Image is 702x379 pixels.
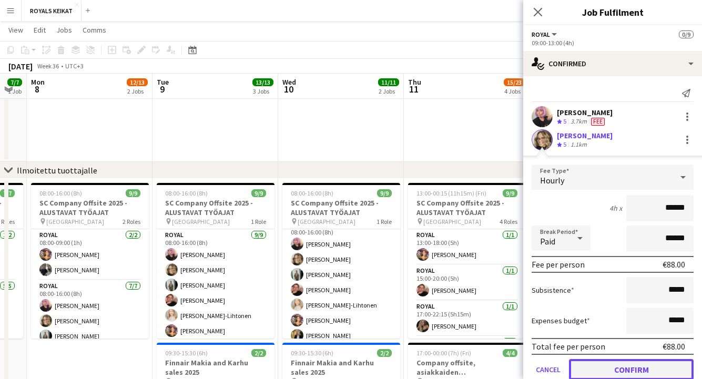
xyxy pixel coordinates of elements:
[532,30,550,38] span: Royal
[532,285,574,295] label: Subsistence
[17,165,97,176] div: Ilmoitettu tuottajalle
[165,349,208,357] span: 09:30-15:30 (6h)
[127,78,148,86] span: 12/13
[252,78,273,86] span: 13/13
[126,189,140,197] span: 9/9
[589,117,607,126] div: Crew has different fees then in role
[52,23,76,37] a: Jobs
[523,51,702,76] div: Confirmed
[165,189,208,197] span: 08:00-16:00 (8h)
[4,23,27,37] a: View
[377,218,392,226] span: 1 Role
[540,175,564,186] span: Hourly
[282,183,400,339] app-job-card: 08:00-16:00 (8h)9/9SC Company Offsite 2025 - ALUSTAVAT TYÖAJAT [GEOGRAPHIC_DATA]1 RoleRoyal9/908:...
[282,219,400,376] app-card-role: Royal9/908:00-16:00 (8h)[PERSON_NAME][PERSON_NAME][PERSON_NAME][PERSON_NAME][PERSON_NAME]-Lihtone...
[408,265,526,301] app-card-role: Royal1/115:00-20:00 (5h)[PERSON_NAME]
[39,189,82,197] span: 08:00-16:00 (8h)
[46,218,104,226] span: [GEOGRAPHIC_DATA]
[423,218,481,226] span: [GEOGRAPHIC_DATA]
[416,189,486,197] span: 13:00-00:15 (11h15m) (Fri)
[609,203,622,213] div: 4h x
[157,198,274,217] h3: SC Company Offsite 2025 - ALUSTAVAT TYÖAJAT
[291,349,333,357] span: 09:30-15:30 (6h)
[34,25,46,35] span: Edit
[251,349,266,357] span: 2/2
[31,183,149,339] app-job-card: 08:00-16:00 (8h)9/9SC Company Offsite 2025 - ALUSTAVAT TYÖAJAT [GEOGRAPHIC_DATA]2 RolesRoyal2/208...
[504,78,525,86] span: 15/23
[591,118,605,126] span: Fee
[155,83,169,95] span: 9
[56,25,72,35] span: Jobs
[563,140,566,148] span: 5
[408,198,526,217] h3: SC Company Offsite 2025 -ALUSTAVAT TYÖAJAT
[377,189,392,197] span: 9/9
[377,349,392,357] span: 2/2
[8,61,33,71] div: [DATE]
[83,25,106,35] span: Comms
[523,5,702,19] h3: Job Fulfilment
[7,78,22,86] span: 7/7
[540,236,555,247] span: Paid
[253,87,273,95] div: 3 Jobs
[532,30,558,38] button: Royal
[22,1,82,21] button: ROYALS KEIKAT
[157,183,274,339] app-job-card: 08:00-16:00 (8h)9/9SC Company Offsite 2025 - ALUSTAVAT TYÖAJAT [GEOGRAPHIC_DATA]1 RoleRoyal9/908:...
[123,218,140,226] span: 2 Roles
[503,349,517,357] span: 4/4
[31,229,149,280] app-card-role: Royal2/208:00-09:00 (1h)[PERSON_NAME][PERSON_NAME]
[65,62,84,70] div: UTC+3
[408,229,526,265] app-card-role: Royal1/113:00-18:00 (5h)[PERSON_NAME]
[29,83,45,95] span: 8
[282,358,400,377] h3: Finnair Makia and Karhu sales 2025
[31,198,149,217] h3: SC Company Offsite 2025 - ALUSTAVAT TYÖAJAT
[416,349,471,357] span: 17:00-00:00 (7h) (Fri)
[663,341,685,352] div: €88.00
[8,25,23,35] span: View
[563,117,566,125] span: 5
[557,131,613,140] div: [PERSON_NAME]
[532,316,590,325] label: Expenses budget
[157,358,274,377] h3: Finnair Makia and Karhu sales 2025
[408,183,526,339] app-job-card: 13:00-00:15 (11h15m) (Fri)9/9SC Company Offsite 2025 -ALUSTAVAT TYÖAJAT [GEOGRAPHIC_DATA]4 RolesR...
[408,301,526,336] app-card-role: Royal1/117:00-22:15 (5h15m)[PERSON_NAME]
[503,189,517,197] span: 9/9
[408,358,526,377] h3: Company offsite, asiakkaiden vastaanottaminen
[532,259,585,270] div: Fee per person
[379,87,399,95] div: 2 Jobs
[408,77,421,87] span: Thu
[157,77,169,87] span: Tue
[504,87,524,95] div: 4 Jobs
[568,117,589,126] div: 3.7km
[532,341,605,352] div: Total fee per person
[568,140,589,149] div: 1.1km
[298,218,355,226] span: [GEOGRAPHIC_DATA]
[378,78,399,86] span: 11/11
[281,83,296,95] span: 10
[251,189,266,197] span: 9/9
[172,218,230,226] span: [GEOGRAPHIC_DATA]
[35,62,61,70] span: Week 36
[31,77,45,87] span: Mon
[291,189,333,197] span: 08:00-16:00 (8h)
[532,39,694,47] div: 09:00-13:00 (4h)
[282,198,400,217] h3: SC Company Offsite 2025 - ALUSTAVAT TYÖAJAT
[406,83,421,95] span: 11
[557,108,613,117] div: [PERSON_NAME]
[500,218,517,226] span: 4 Roles
[251,218,266,226] span: 1 Role
[282,77,296,87] span: Wed
[8,87,22,95] div: 1 Job
[663,259,685,270] div: €88.00
[127,87,147,95] div: 2 Jobs
[78,23,110,37] a: Comms
[29,23,50,37] a: Edit
[679,30,694,38] span: 0/9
